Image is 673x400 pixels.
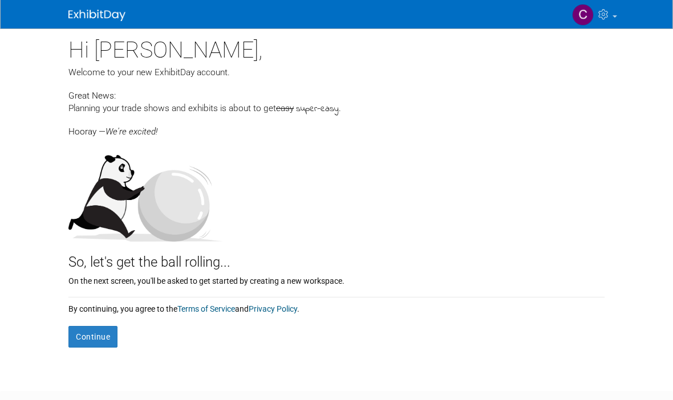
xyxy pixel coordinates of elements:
div: Hi [PERSON_NAME], [68,28,605,66]
button: Continue [68,326,117,348]
div: So, let's get the ball rolling... [68,242,605,272]
span: We're excited! [106,126,157,137]
div: By continuing, you agree to the and . [68,297,605,315]
div: On the next screen, you'll be asked to get started by creating a new workspace. [68,272,605,287]
div: Great News: [68,89,605,102]
img: ExhibitDay [68,10,125,21]
img: Charlene Bergen [572,4,594,26]
a: Privacy Policy [249,304,297,313]
span: super-easy [296,103,339,116]
div: Welcome to your new ExhibitDay account. [68,66,605,79]
img: Let's get the ball rolling [68,144,222,242]
a: Terms of Service [177,304,235,313]
span: easy [276,103,294,113]
div: Planning your trade shows and exhibits is about to get . [68,102,605,116]
div: Hooray — [68,116,605,138]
